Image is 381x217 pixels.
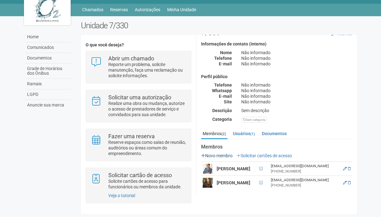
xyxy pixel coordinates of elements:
a: Novo membro [201,153,233,158]
small: (1) [250,132,255,136]
a: Ramais [26,79,72,89]
div: [PHONE_NUMBER] [271,183,338,188]
strong: [PERSON_NAME] [217,166,250,171]
a: Solicitar uma autorização Realize uma obra ou mudança, autorize o acesso de prestadores de serviç... [91,95,186,117]
div: Não informado [237,50,357,55]
strong: Whatsapp [212,88,232,93]
h4: O que você deseja? [86,43,191,47]
img: user.png [203,178,213,188]
div: Sem categoria [241,117,267,123]
div: Não informado [237,55,357,61]
a: Excluir membro [348,167,351,171]
a: Veja o tutorial [108,193,135,198]
strong: E-mail [219,61,232,66]
div: Não informado [237,93,357,99]
div: [EMAIL_ADDRESS][DOMAIN_NAME] [271,163,338,169]
a: Chamados [82,5,103,14]
h4: Perfil público [201,74,352,79]
strong: [PERSON_NAME] [217,180,250,185]
a: Home [26,32,72,42]
strong: Solicitar uma autorização [108,94,171,101]
div: Sem descrição [237,108,357,113]
strong: E-mail [219,94,232,99]
p: Realize uma obra ou mudança, autorize o acesso de prestadores de serviço e convidados para sua un... [108,101,186,117]
strong: Descrição [212,108,232,113]
a: Solicitar cartões de acesso [237,153,292,158]
strong: Telefone [214,56,232,61]
a: Excluir membro [348,181,351,185]
a: Autorizações [135,5,160,14]
strong: Abrir um chamado [108,55,154,62]
h4: Informações de contato (interno) [201,42,352,46]
a: Membros(2) [201,129,228,139]
a: Solicitar cartão de acesso Solicite cartões de acesso para funcionários ou membros da unidade. [91,172,186,190]
strong: Fazer uma reserva [108,133,155,139]
h2: Unidade 7/330 [81,21,357,30]
strong: Site [224,99,232,104]
strong: Membros [201,144,352,150]
p: Reporte um problema, solicite manutenção, faça uma reclamação ou solicite informações. [108,62,186,78]
strong: Nome [220,50,232,55]
a: Abrir um chamado Reporte um problema, solicite manutenção, faça uma reclamação ou solicite inform... [91,56,186,78]
strong: Solicitar cartão de acesso [108,172,172,178]
a: Documentos [26,53,72,64]
a: Grade de Horários dos Ônibus [26,64,72,79]
a: Reservas [110,5,128,14]
div: Não informado [237,82,357,88]
div: Não informado [237,88,357,93]
a: Minha Unidade [167,5,196,14]
div: Não informado [237,99,357,105]
a: LGPD [26,89,72,100]
a: Editar membro [343,181,347,185]
div: Não informado [237,61,357,67]
img: user.png [203,164,213,174]
strong: Telefone [214,83,232,87]
div: [EMAIL_ADDRESS][DOMAIN_NAME] [271,177,338,183]
p: Solicite cartões de acesso para funcionários ou membros da unidade. [108,178,186,190]
a: Anuncie sua marca [26,100,72,110]
p: Reserve espaços como salas de reunião, auditórios ou áreas comum do empreendimento. [108,139,186,156]
div: [PHONE_NUMBER] [271,169,338,174]
a: Fazer uma reserva Reserve espaços como salas de reunião, auditórios ou áreas comum do empreendime... [91,134,186,156]
a: Usuários(1) [231,129,256,138]
strong: Categoria [212,117,232,122]
a: Comunicados [26,42,72,53]
a: Documentos [260,129,288,138]
a: Editar membro [343,167,347,171]
small: (2) [221,132,226,136]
